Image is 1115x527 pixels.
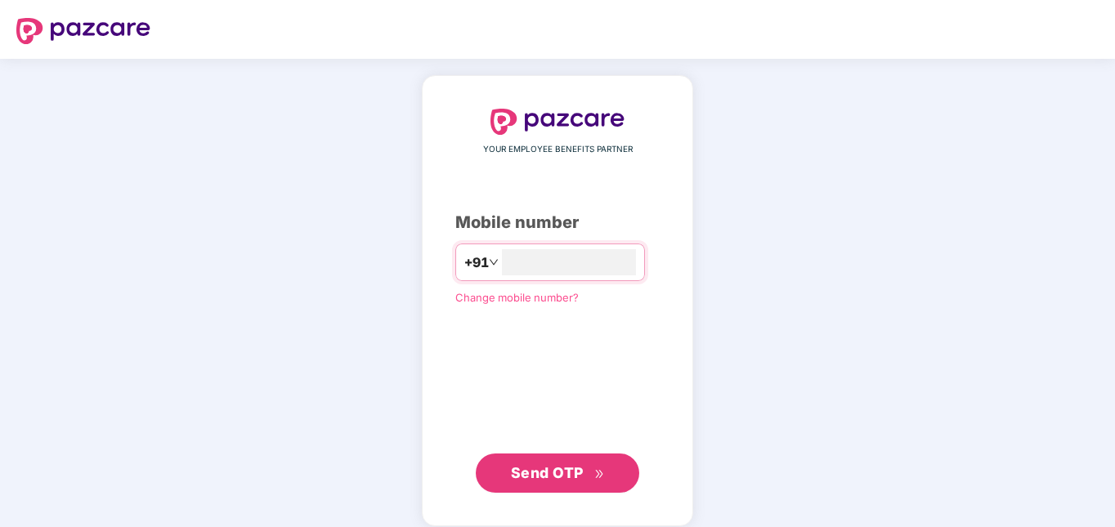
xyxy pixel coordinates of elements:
span: down [489,257,499,267]
span: double-right [594,469,605,480]
img: logo [16,18,150,44]
span: YOUR EMPLOYEE BENEFITS PARTNER [483,143,633,156]
div: Mobile number [455,210,660,235]
button: Send OTPdouble-right [476,453,639,493]
span: Send OTP [511,464,584,481]
span: +91 [464,252,489,273]
img: logo [490,109,625,135]
a: Change mobile number? [455,291,579,304]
